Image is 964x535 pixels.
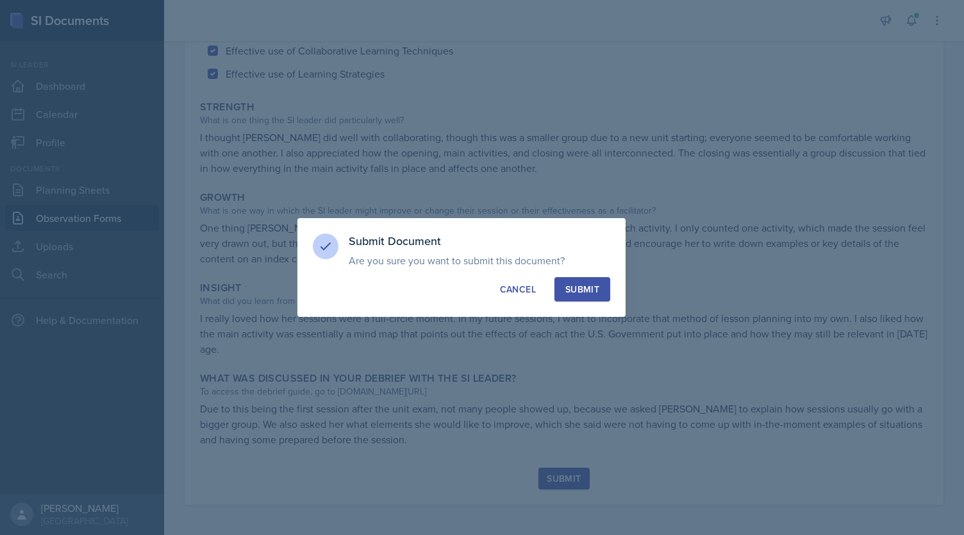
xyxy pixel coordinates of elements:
h3: Submit Document [349,234,610,249]
p: Are you sure you want to submit this document? [349,254,610,267]
div: Submit [565,283,599,296]
div: Cancel [500,283,536,296]
button: Cancel [489,277,547,301]
button: Submit [554,277,610,301]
